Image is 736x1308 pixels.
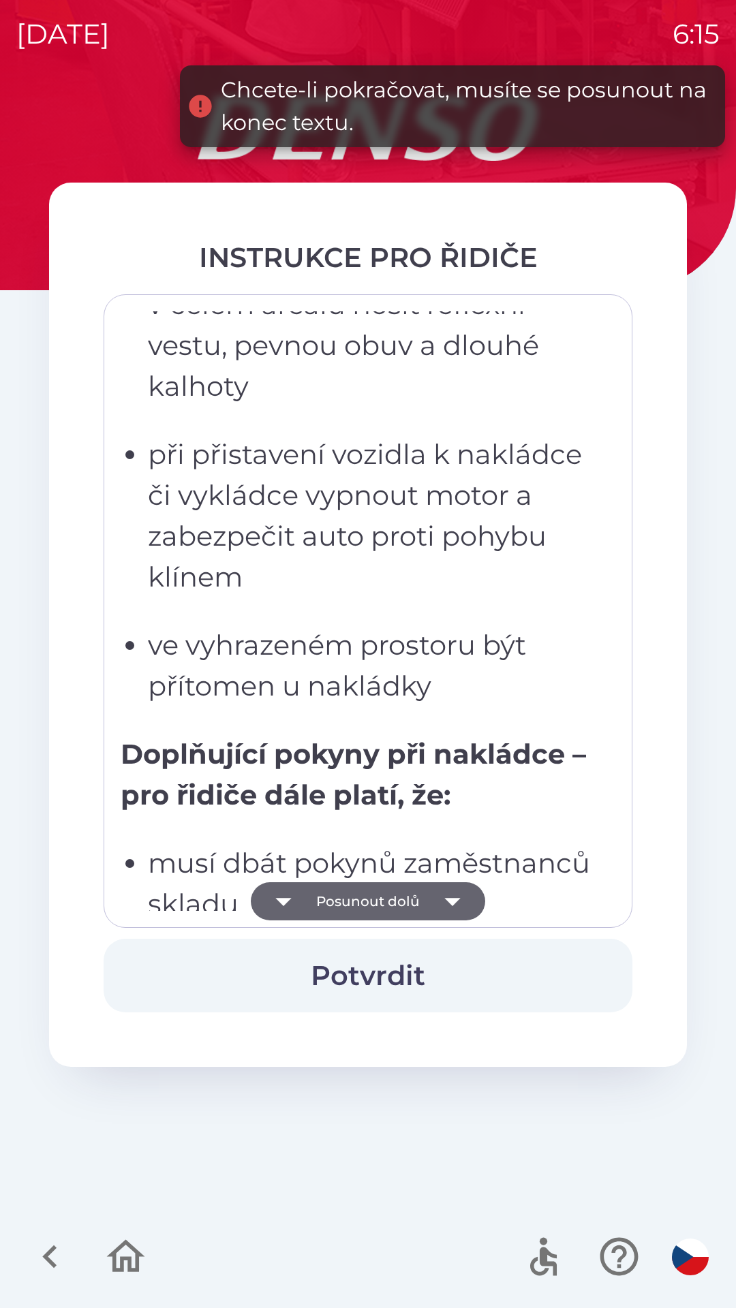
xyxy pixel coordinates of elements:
[673,14,720,54] p: 6:15
[221,74,711,139] div: Chcete-li pokračovat, musíte se posunout na konec textu.
[121,737,586,811] strong: Doplňující pokyny při nakládce – pro řidiče dále platí, že:
[148,625,596,706] p: ve vyhrazeném prostoru být přítomen u nakládky
[104,939,632,1012] button: Potvrdit
[104,237,632,278] div: INSTRUKCE PRO ŘIDIČE
[672,1239,709,1275] img: cs flag
[148,434,596,597] p: při přistavení vozidla k nakládce či vykládce vypnout motor a zabezpečit auto proti pohybu klínem
[148,843,596,924] p: musí dbát pokynů zaměstnanců skladu
[16,14,110,54] p: [DATE]
[251,882,485,920] button: Posunout dolů
[49,95,687,161] img: Logo
[148,284,596,407] p: v celém areálu nosit reflexní vestu, pevnou obuv a dlouhé kalhoty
